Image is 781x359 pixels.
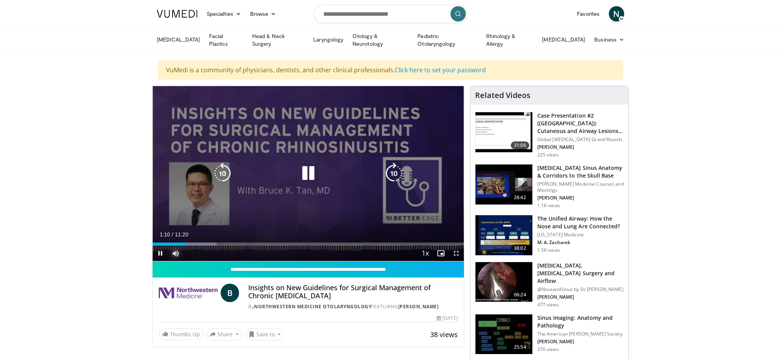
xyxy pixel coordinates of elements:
[395,66,486,74] a: Click here to set your password
[437,315,457,322] div: [DATE]
[248,284,457,300] h4: Insights on New Guidelines for Surgical Management of Chronic [MEDICAL_DATA]
[537,331,624,337] p: The American [PERSON_NAME] Society
[511,141,529,149] span: 31:06
[202,6,246,22] a: Specialties
[248,303,457,310] div: By FEATURING
[511,244,529,252] span: 38:02
[537,294,624,300] p: [PERSON_NAME]
[537,112,624,135] h3: Case Presentation #2 ([GEOGRAPHIC_DATA]): Cutaneous and Airway Lesions i…
[158,60,623,80] div: VuMedi is a community of physicians, dentists, and other clinical professionals.
[537,144,624,150] p: [PERSON_NAME]
[537,136,624,143] p: Global [MEDICAL_DATA] Grand Rounds
[449,246,464,261] button: Fullscreen
[172,231,173,238] span: /
[206,328,242,341] button: Share
[175,231,188,238] span: 11:20
[153,86,464,261] video-js: Video Player
[475,164,624,209] a: 28:42 [MEDICAL_DATA] Sinus Anatomy & Corridors to the Skull Base [PERSON_NAME] Medicine Courses a...
[309,32,348,47] a: Laryngology
[537,195,624,201] p: [PERSON_NAME]
[430,330,458,339] span: 38 views
[398,303,439,310] a: [PERSON_NAME]
[221,284,239,302] a: B
[418,246,433,261] button: Playback Rate
[537,232,624,238] p: [US_STATE] Medicine
[537,302,559,308] p: 477 views
[314,5,467,23] input: Search topics, interventions
[482,32,538,48] a: Rhinology & Allergy
[159,328,203,340] a: Thumbs Up
[160,231,170,238] span: 1:10
[475,314,532,354] img: 5d00bf9a-6682-42b9-8190-7af1e88f226b.150x105_q85_crop-smart_upscale.jpg
[609,6,624,22] a: N
[248,32,309,48] a: Head & Neck Surgery
[537,215,624,230] h3: The Unified Airway: How the Nose and Lung Are Connected?
[475,215,624,256] a: 38:02 The Unified Airway: How the Nose and Lung Are Connected? [US_STATE] Medicine M. A. Zacharek...
[537,203,560,209] p: 1.1K views
[153,243,464,246] div: Progress Bar
[475,112,624,158] a: 31:06 Case Presentation #2 ([GEOGRAPHIC_DATA]): Cutaneous and Airway Lesions i… Global [MEDICAL_D...
[168,246,183,261] button: Mute
[537,262,624,285] h3: [MEDICAL_DATA],[MEDICAL_DATA] Surgery and Airflow
[590,32,629,47] a: Business
[254,303,371,310] a: Northwestern Medicine Otolaryngology
[433,246,449,261] button: Enable picture-in-picture mode
[537,247,560,253] p: 1.5K views
[152,32,204,47] a: [MEDICAL_DATA]
[475,215,532,255] img: fce5840f-3651-4d2e-85b0-3edded5ac8fb.150x105_q85_crop-smart_upscale.jpg
[475,112,532,152] img: 283069f7-db48-4020-b5ba-d883939bec3b.150x105_q85_crop-smart_upscale.jpg
[475,314,624,355] a: 25:54 Sinus Imaging: Anatomy and Pathology The American [PERSON_NAME] Society [PERSON_NAME] 370 v...
[537,239,624,246] p: M. A. Zacharek
[537,346,559,352] p: 370 views
[475,91,530,100] h4: Related Videos
[537,339,624,345] p: [PERSON_NAME]
[348,32,413,48] a: Otology & Neurotology
[475,165,532,204] img: 276d523b-ec6d-4eb7-b147-bbf3804ee4a7.150x105_q85_crop-smart_upscale.jpg
[537,164,624,179] h3: [MEDICAL_DATA] Sinus Anatomy & Corridors to the Skull Base
[537,152,559,158] p: 225 views
[245,328,284,341] button: Save to
[572,6,604,22] a: Favorites
[157,10,198,18] img: VuMedi Logo
[537,286,624,293] p: @NoseandSinus by Dr [PERSON_NAME]
[511,194,529,201] span: 28:42
[511,343,529,351] span: 25:54
[537,32,590,47] a: [MEDICAL_DATA]
[537,314,624,329] h3: Sinus Imaging: Anatomy and Pathology
[246,6,281,22] a: Browse
[159,284,218,302] img: Northwestern Medicine Otolaryngology
[475,262,532,302] img: 5c1a841c-37ed-4666-a27e-9093f124e297.150x105_q85_crop-smart_upscale.jpg
[413,32,481,48] a: Pediatric Otolaryngology
[475,262,624,308] a: 06:24 [MEDICAL_DATA],[MEDICAL_DATA] Surgery and Airflow @NoseandSinus by Dr [PERSON_NAME] [PERSON...
[204,32,248,48] a: Facial Plastics
[537,181,624,193] p: [PERSON_NAME] Medicine Courses and Meetings
[511,291,529,299] span: 06:24
[153,246,168,261] button: Pause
